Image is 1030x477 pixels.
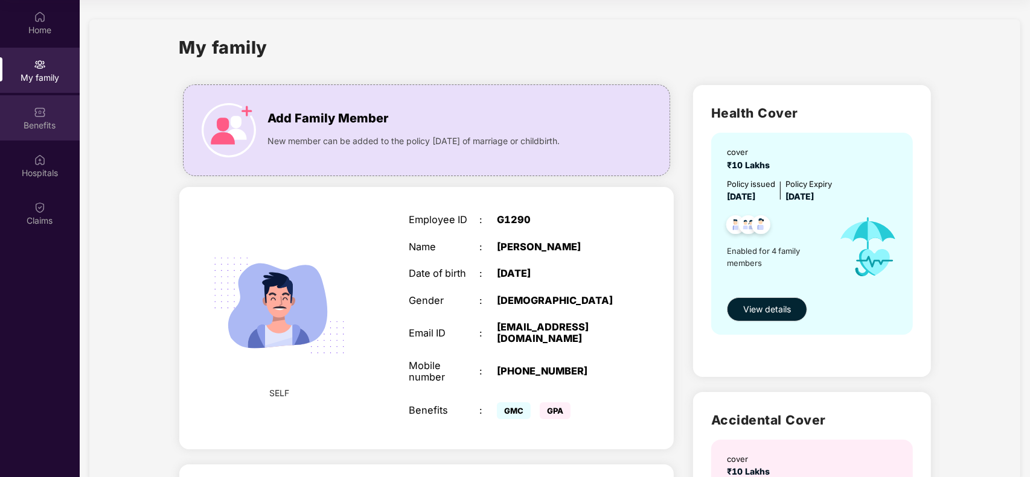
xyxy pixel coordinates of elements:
div: : [479,241,497,253]
div: : [479,295,497,306]
div: : [479,214,497,226]
span: [DATE] [785,191,814,201]
div: : [479,327,497,339]
div: [DEMOGRAPHIC_DATA] [497,295,620,306]
div: [PHONE_NUMBER] [497,365,620,377]
span: Add Family Member [268,109,389,128]
span: View details [743,303,791,316]
img: svg+xml;base64,PHN2ZyBpZD0iSG9zcGl0YWxzIiB4bWxucz0iaHR0cDovL3d3dy53My5vcmcvMjAwMC9zdmciIHdpZHRoPS... [34,154,46,166]
div: Employee ID [409,214,479,226]
div: [EMAIL_ADDRESS][DOMAIN_NAME] [497,321,620,345]
img: svg+xml;base64,PHN2ZyBpZD0iQmVuZWZpdHMiIHhtbG5zPSJodHRwOi8vd3d3LnczLm9yZy8yMDAwL3N2ZyIgd2lkdGg9Ij... [34,106,46,118]
div: Policy issued [727,178,775,190]
div: : [479,405,497,416]
div: [DATE] [497,268,620,279]
img: icon [202,103,256,157]
span: GPA [540,402,571,419]
span: GMC [497,402,531,419]
img: svg+xml;base64,PHN2ZyB3aWR0aD0iMjAiIGhlaWdodD0iMjAiIHZpZXdCb3g9IjAgMCAyMCAyMCIgZmlsbD0ibm9uZSIgeG... [34,58,46,71]
div: Email ID [409,327,479,339]
button: View details [727,297,807,321]
img: svg+xml;base64,PHN2ZyB4bWxucz0iaHR0cDovL3d3dy53My5vcmcvMjAwMC9zdmciIHdpZHRoPSI0OC45NDMiIGhlaWdodD... [746,212,776,241]
span: New member can be added to the policy [DATE] of marriage or childbirth. [268,134,560,148]
span: ₹10 Lakhs [727,466,775,476]
div: G1290 [497,214,620,226]
div: Policy Expiry [785,178,832,190]
img: svg+xml;base64,PHN2ZyB4bWxucz0iaHR0cDovL3d3dy53My5vcmcvMjAwMC9zdmciIHdpZHRoPSI0OC45MTUiIGhlaWdodD... [734,212,763,241]
div: Date of birth [409,268,479,279]
div: [PERSON_NAME] [497,241,620,253]
div: Name [409,241,479,253]
span: ₹10 Lakhs [727,160,775,170]
h2: Health Cover [711,103,913,123]
img: svg+xml;base64,PHN2ZyB4bWxucz0iaHR0cDovL3d3dy53My5vcmcvMjAwMC9zdmciIHdpZHRoPSIyMjQiIGhlaWdodD0iMT... [198,224,360,387]
span: [DATE] [727,191,755,201]
img: svg+xml;base64,PHN2ZyBpZD0iSG9tZSIgeG1sbnM9Imh0dHA6Ly93d3cudzMub3JnLzIwMDAvc3ZnIiB3aWR0aD0iMjAiIG... [34,11,46,23]
h2: Accidental Cover [711,410,913,430]
div: : [479,365,497,377]
div: Mobile number [409,360,479,384]
img: icon [827,203,909,291]
img: svg+xml;base64,PHN2ZyB4bWxucz0iaHR0cDovL3d3dy53My5vcmcvMjAwMC9zdmciIHdpZHRoPSI0OC45NDMiIGhlaWdodD... [721,212,750,241]
div: Benefits [409,405,479,416]
span: SELF [269,387,289,400]
div: cover [727,453,775,465]
img: svg+xml;base64,PHN2ZyBpZD0iQ2xhaW0iIHhtbG5zPSJodHRwOi8vd3d3LnczLm9yZy8yMDAwL3N2ZyIgd2lkdGg9IjIwIi... [34,201,46,213]
span: Enabled for 4 family members [727,245,828,270]
h1: My family [179,34,268,61]
div: cover [727,146,775,158]
div: : [479,268,497,279]
div: Gender [409,295,479,306]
